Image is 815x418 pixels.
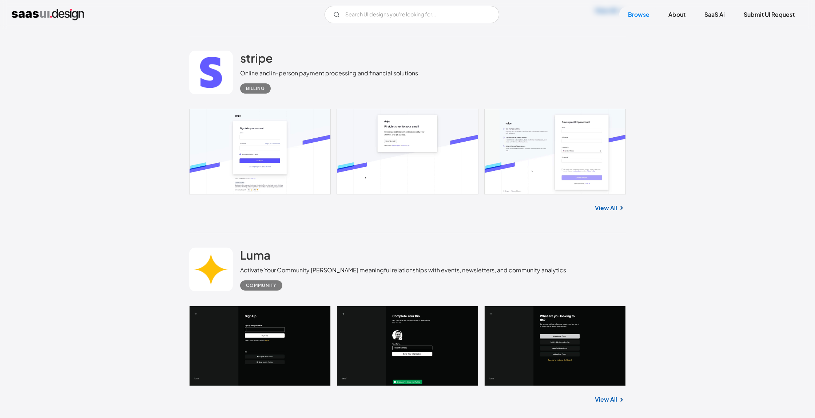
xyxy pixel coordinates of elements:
form: Email Form [325,6,499,23]
div: Community [246,281,277,290]
a: SaaS Ai [696,7,733,23]
div: Billing [246,84,265,93]
h2: Luma [240,248,271,262]
a: home [12,9,84,20]
a: stripe [240,51,273,69]
a: Luma [240,248,271,266]
a: View All [595,204,617,212]
a: Submit UI Request [735,7,803,23]
div: Online and in-person payment processing and financial solutions [240,69,418,78]
a: About [660,7,694,23]
div: Activate Your Community [PERSON_NAME] meaningful relationships with events, newsletters, and comm... [240,266,566,275]
h2: stripe [240,51,273,65]
input: Search UI designs you're looking for... [325,6,499,23]
a: View All [595,395,617,404]
a: Browse [619,7,658,23]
